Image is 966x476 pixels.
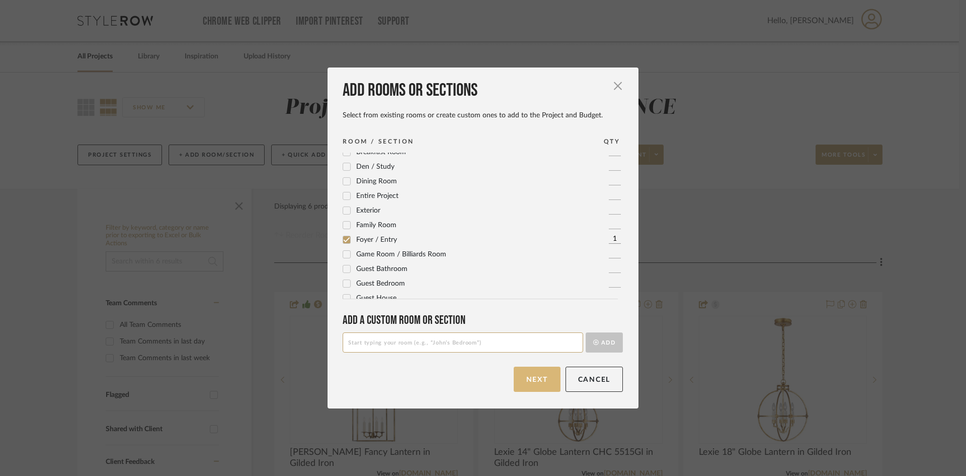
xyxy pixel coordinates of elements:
span: Breakfast Room [356,149,406,156]
span: Entire Project [356,192,398,199]
span: Family Room [356,222,396,229]
div: ROOM / SECTION [343,137,414,147]
span: Dining Room [356,178,397,185]
span: Foyer / Entry [356,236,397,243]
div: Add a Custom room or Section [343,313,623,327]
span: Exterior [356,207,380,214]
span: Guest Bedroom [356,280,405,287]
button: Next [514,367,560,392]
div: QTY [604,137,620,147]
span: Den / Study [356,163,394,170]
div: Add rooms or sections [343,80,623,102]
button: Cancel [566,367,623,392]
input: Start typing your room (e.g., “John’s Bedroom”) [343,332,583,353]
span: Game Room / Billiards Room [356,251,446,258]
span: Guest House [356,295,396,302]
span: Guest Bathroom [356,265,408,273]
div: Select from existing rooms or create custom ones to add to the Project and Budget. [343,111,623,120]
button: Add [586,332,623,353]
button: Close [608,76,628,96]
